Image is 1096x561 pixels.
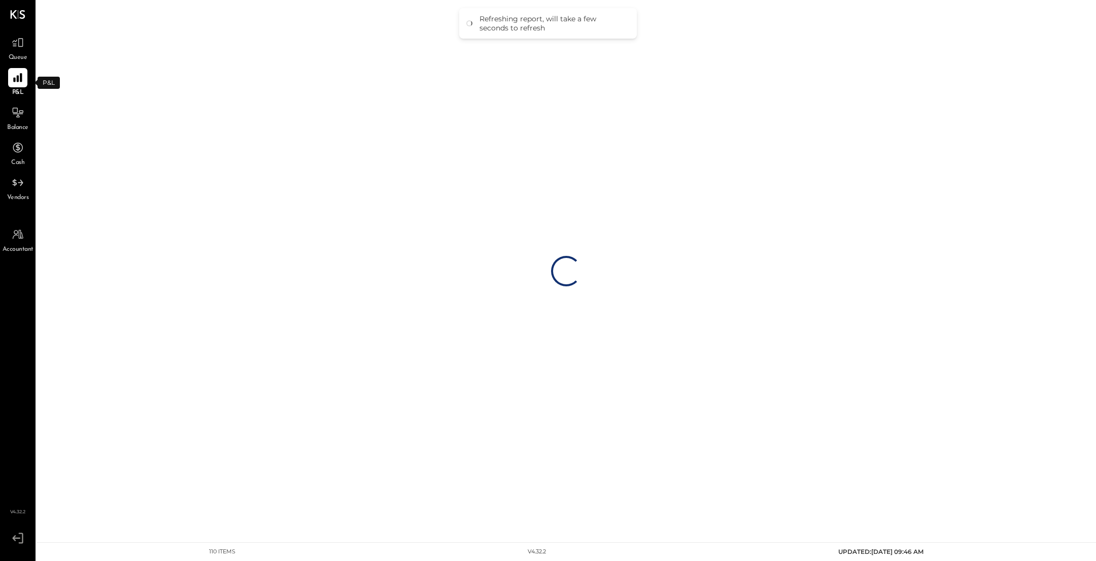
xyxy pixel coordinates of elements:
a: P&L [1,68,35,97]
span: P&L [12,88,24,97]
div: P&L [38,77,60,89]
a: Accountant [1,225,35,254]
div: 110 items [209,548,235,556]
span: Queue [9,53,27,62]
a: Vendors [1,173,35,203]
a: Queue [1,33,35,62]
span: Accountant [3,245,33,254]
a: Balance [1,103,35,133]
div: Refreshing report, will take a few seconds to refresh [479,14,627,32]
span: UPDATED: [DATE] 09:46 AM [838,548,923,555]
span: Balance [7,123,28,133]
span: Vendors [7,193,29,203]
div: v 4.32.2 [528,548,546,556]
span: Cash [11,158,24,168]
a: Cash [1,138,35,168]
